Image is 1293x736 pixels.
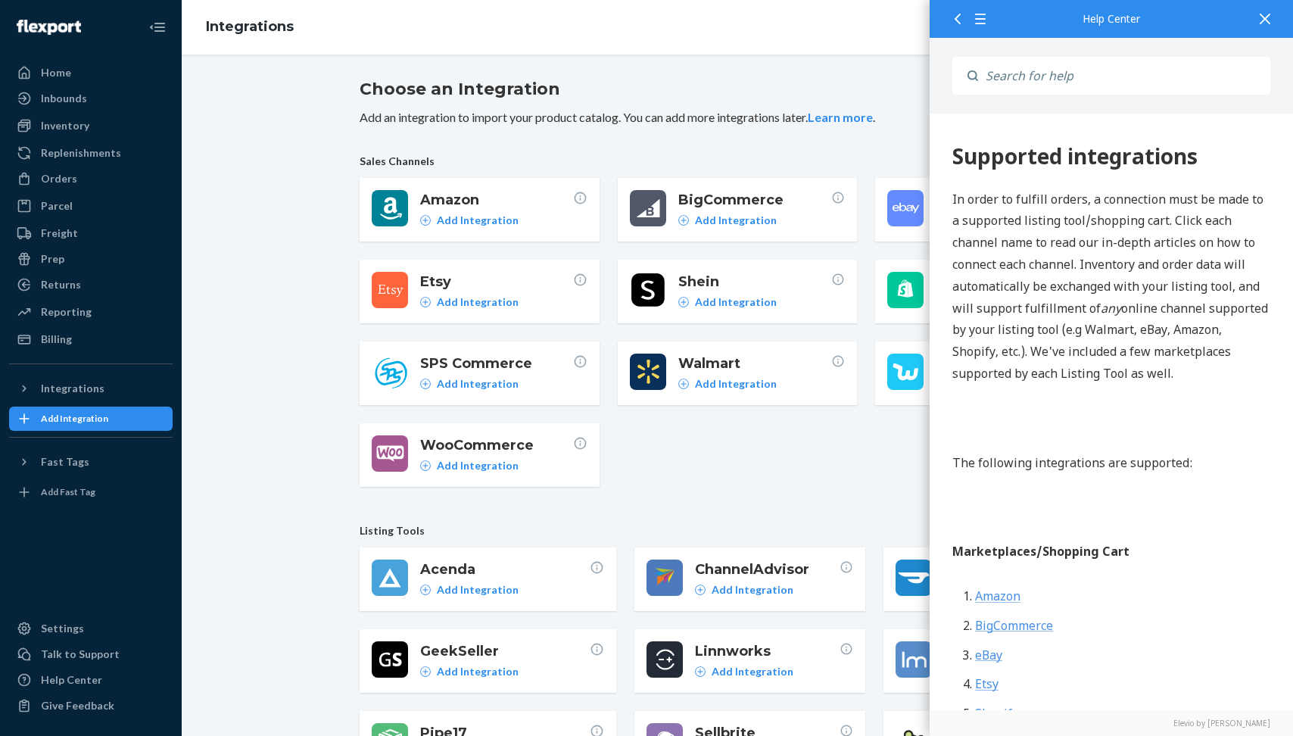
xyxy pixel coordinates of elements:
span: ​ [45,504,123,520]
button: Give Feedback [9,694,173,718]
span: GeekSeller [420,641,590,661]
div: 63 Supported integrations [23,30,341,56]
div: Add Integration [41,412,108,425]
p: Add Integration [712,582,793,597]
em: any [171,186,192,203]
button: Fast Tags [9,450,173,474]
a: Etsy [45,562,69,579]
span: Shein [678,272,831,292]
img: Flexport logo [17,20,81,35]
a: Orders [9,167,173,191]
p: Add Integration [712,664,793,679]
div: Give Feedback [41,698,114,713]
a: Billing [9,327,173,351]
a: Add Integration [9,407,173,431]
a: Add Integration [420,213,519,228]
div: Help Center [952,14,1270,24]
a: Add Integration [420,664,519,679]
strong: Marketplaces/Shopping Cart [23,429,200,446]
a: Settings [9,616,173,641]
p: Add Integration [695,295,777,310]
div: Settings [41,621,84,636]
a: Add Fast Tag [9,480,173,504]
a: Freight [9,221,173,245]
a: WooCommerce [45,680,130,697]
a: Add Integration [678,376,777,391]
span: Acenda [420,560,590,579]
a: Shopify [45,591,89,608]
a: Inventory [9,114,173,138]
div: Returns [41,277,81,292]
a: Prep [9,247,173,271]
a: Add Integration [695,664,793,679]
div: Inventory [41,118,89,133]
button: Learn more [808,109,873,126]
a: Add Integration [420,582,519,597]
span: ​ [45,474,91,491]
div: Orders [41,171,77,186]
a: Add Integration [420,295,519,310]
span: BigCommerce [678,190,831,210]
a: Wish [45,650,74,667]
ol: breadcrumbs [194,5,306,49]
div: Help Center [41,672,102,688]
span: Walmart [678,354,831,373]
a: Add Integration [420,376,519,391]
a: Reporting [9,300,173,324]
a: Parcel [9,194,173,218]
p: Add Integration [695,213,777,228]
div: Home [41,65,71,80]
div: Inbounds [41,91,87,106]
a: eBay [45,533,73,550]
div: Integrations [41,381,104,396]
p: Add Integration [437,582,519,597]
a: BigCommerce [45,504,123,520]
p: Add an integration to import your product catalog. You can add more integrations later. . [360,109,1115,126]
span: The following integrations are supported: [23,341,263,357]
h2: Choose an Integration [360,77,1115,101]
a: Elevio by [PERSON_NAME] [952,718,1270,728]
a: Returns [9,273,173,297]
button: Talk to Support [9,642,173,666]
button: Integrations [9,376,173,401]
span: SPS Commerce [420,354,573,373]
button: Close Navigation [142,12,173,42]
a: Replenishments [9,141,173,165]
a: Add Integration [678,213,777,228]
div: Prep [41,251,64,267]
a: Home [9,61,173,85]
span: Amazon [420,190,573,210]
a: Amazon [45,474,91,491]
span: ​ [45,533,73,550]
span: Listing Tools [360,523,1115,538]
span: ChannelAdvisor [695,560,840,579]
div: Fast Tags [41,454,89,469]
div: Parcel [41,198,73,214]
a: Add Integration [678,295,777,310]
div: Talk to Support [41,647,120,662]
p: Add Integration [437,376,519,391]
p: Add Integration [437,664,519,679]
div: Freight [41,226,78,241]
div: Reporting [41,304,92,320]
a: Integrations [206,18,294,35]
span: Etsy [420,272,573,292]
div: Add Fast Tag [41,485,95,498]
div: Replenishments [41,145,121,161]
p: Add Integration [437,458,519,473]
span: Chat [36,11,67,24]
a: Inbounds [9,86,173,111]
span: Linnworks [695,641,840,661]
span: ​ [45,650,74,667]
span: WooCommerce [420,435,573,455]
span: ​ [45,591,89,608]
p: Add Integration [695,376,777,391]
p: Add Integration [437,213,519,228]
p: Add Integration [437,295,519,310]
div: Billing [41,332,72,347]
span: In order to fulfill orders, a connection must be made to a supported listing tool/shopping cart. ... [23,77,338,268]
a: Walmart [45,621,95,638]
a: Add Integration [420,458,519,473]
span: Sales Channels [360,154,1115,169]
input: Search [978,57,1270,95]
